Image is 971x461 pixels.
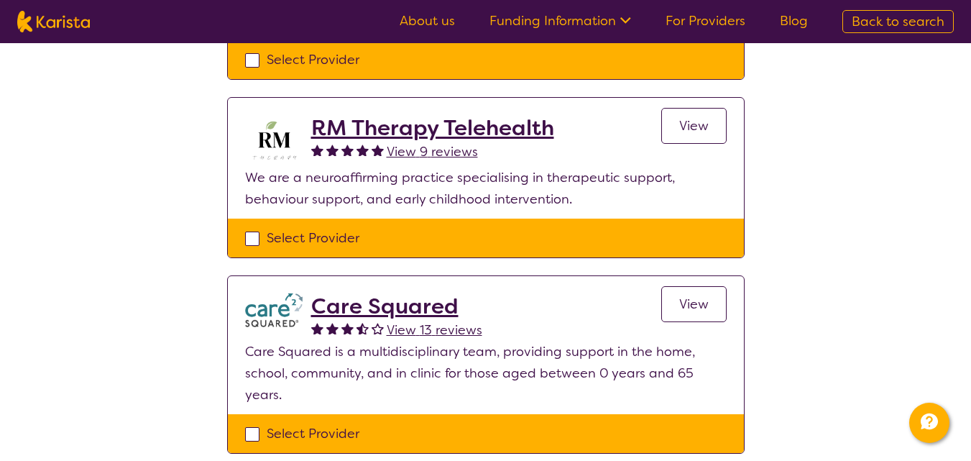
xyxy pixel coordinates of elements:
[679,117,709,134] span: View
[17,11,90,32] img: Karista logo
[387,321,482,339] span: View 13 reviews
[326,322,339,334] img: fullstar
[311,293,482,319] a: Care Squared
[909,403,949,443] button: Channel Menu
[387,143,478,160] span: View 9 reviews
[400,12,455,29] a: About us
[341,322,354,334] img: fullstar
[387,141,478,163] a: View 9 reviews
[245,293,303,327] img: watfhvlxxexrmzu5ckj6.png
[356,322,369,334] img: halfstar
[387,319,482,341] a: View 13 reviews
[842,10,954,33] a: Back to search
[245,167,727,210] p: We are a neuroaffirming practice specialising in therapeutic support, behaviour support, and earl...
[311,144,323,156] img: fullstar
[311,322,323,334] img: fullstar
[679,296,709,313] span: View
[341,144,354,156] img: fullstar
[356,144,369,156] img: fullstar
[852,13,944,30] span: Back to search
[780,12,808,29] a: Blog
[245,341,727,406] p: Care Squared is a multidisciplinary team, providing support in the home, school, community, and i...
[245,115,303,167] img: b3hjthhf71fnbidirs13.png
[661,108,727,144] a: View
[666,12,745,29] a: For Providers
[326,144,339,156] img: fullstar
[661,286,727,322] a: View
[372,322,384,334] img: emptystar
[372,144,384,156] img: fullstar
[311,115,554,141] a: RM Therapy Telehealth
[489,12,631,29] a: Funding Information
